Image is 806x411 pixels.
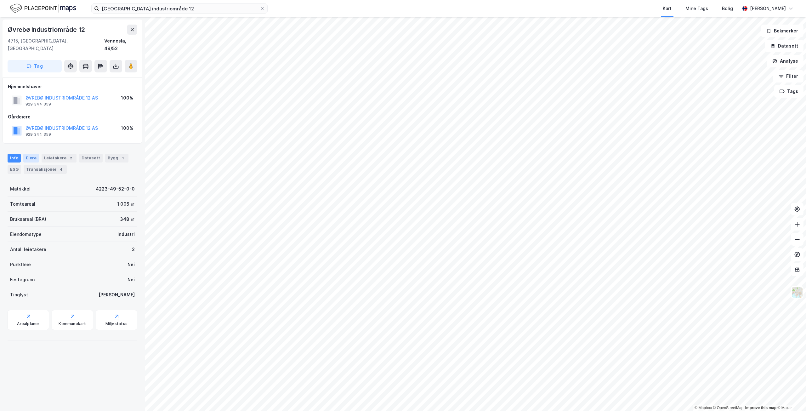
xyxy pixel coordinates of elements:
div: [PERSON_NAME] [750,5,786,12]
div: 2 [68,155,74,161]
button: Bokmerker [761,25,803,37]
div: Nei [128,276,135,283]
div: 100% [121,124,133,132]
button: Tags [774,85,803,98]
a: Mapbox [695,406,712,410]
div: Matrikkel [10,185,31,193]
div: Hjemmelshaver [8,83,137,90]
div: [PERSON_NAME] [99,291,135,299]
button: Tag [8,60,62,72]
div: Eiere [23,154,39,163]
img: logo.f888ab2527a4732fd821a326f86c7f29.svg [10,3,76,14]
div: 929 344 359 [26,102,51,107]
div: Leietakere [42,154,77,163]
div: Punktleie [10,261,31,268]
div: Transaksjoner [24,165,67,174]
div: 348 ㎡ [120,215,135,223]
div: Industri [117,231,135,238]
div: Bruksareal (BRA) [10,215,46,223]
div: Kommunekart [59,321,86,326]
div: Gårdeiere [8,113,137,121]
div: Øvrebø Industriområde 12 [8,25,86,35]
button: Filter [773,70,803,83]
input: Søk på adresse, matrikkel, gårdeiere, leietakere eller personer [99,4,260,13]
div: Kontrollprogram for chat [775,381,806,411]
div: Miljøstatus [105,321,128,326]
button: Analyse [767,55,803,67]
div: Tomteareal [10,200,35,208]
div: 4715, [GEOGRAPHIC_DATA], [GEOGRAPHIC_DATA] [8,37,104,52]
div: Festegrunn [10,276,35,283]
div: Arealplaner [17,321,39,326]
img: Z [791,286,803,298]
div: Info [8,154,21,163]
div: 2 [132,246,135,253]
a: OpenStreetMap [713,406,744,410]
button: Datasett [765,40,803,52]
div: 1 [120,155,126,161]
div: Datasett [79,154,103,163]
div: 100% [121,94,133,102]
div: Tinglyst [10,291,28,299]
div: Nei [128,261,135,268]
div: 4 [58,166,64,173]
div: ESG [8,165,21,174]
div: Eiendomstype [10,231,42,238]
div: Vennesla, 49/52 [104,37,137,52]
div: 4223-49-52-0-0 [96,185,135,193]
a: Improve this map [745,406,776,410]
div: Bygg [105,154,128,163]
div: Bolig [722,5,733,12]
div: Antall leietakere [10,246,46,253]
div: Mine Tags [685,5,708,12]
div: 1 005 ㎡ [117,200,135,208]
div: Kart [663,5,672,12]
div: 929 344 359 [26,132,51,137]
iframe: Chat Widget [775,381,806,411]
